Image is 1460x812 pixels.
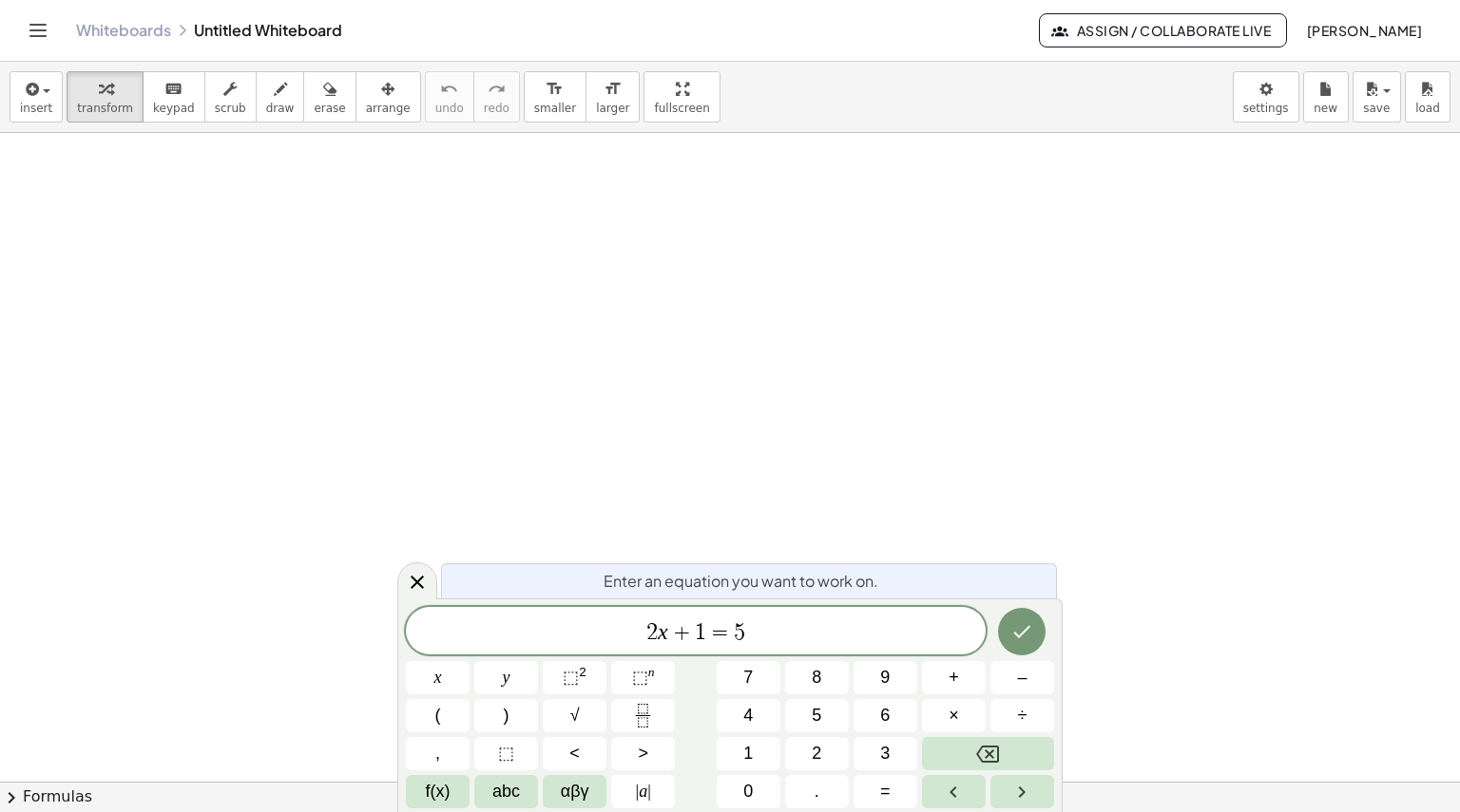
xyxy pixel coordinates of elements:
[406,737,470,770] button: ,
[604,78,622,101] i: format_size
[743,703,753,728] span: 4
[1233,71,1299,123] button: settings
[67,71,144,123] button: transform
[854,775,917,808] button: Equals
[922,699,986,732] button: Times
[1055,22,1271,39] span: Assign / Collaborate Live
[922,775,986,808] button: Left arrow
[586,71,640,123] button: format_sizelarger
[717,699,780,732] button: 4
[474,775,538,808] button: Alphabet
[815,779,819,804] span: .
[570,703,580,728] span: √
[854,737,917,770] button: 3
[646,621,658,644] span: 2
[10,71,63,123] button: insert
[492,779,520,804] span: abc
[1017,665,1027,690] span: –
[717,775,780,808] button: 0
[153,102,195,115] span: keypad
[406,699,470,732] button: (
[543,775,606,808] button: Greek alphabet
[632,668,648,687] span: ⬚
[998,608,1046,655] button: Done
[569,741,580,766] span: <
[355,71,421,123] button: arrange
[785,737,849,770] button: 2
[20,102,52,115] span: insert
[503,665,510,690] span: y
[1306,22,1422,39] span: [PERSON_NAME]
[880,703,890,728] span: 6
[488,78,506,101] i: redo
[266,102,295,115] span: draw
[484,102,509,115] span: redo
[425,71,474,123] button: undoundo
[743,741,753,766] span: 1
[366,102,411,115] span: arrange
[435,741,440,766] span: ,
[647,782,651,801] span: |
[990,775,1054,808] button: Right arrow
[922,737,1054,770] button: Backspace
[204,71,257,123] button: scrub
[596,102,629,115] span: larger
[435,703,441,728] span: (
[638,741,648,766] span: >
[303,71,355,123] button: erase
[880,665,890,690] span: 9
[1363,102,1390,115] span: save
[314,102,345,115] span: erase
[543,737,606,770] button: Less than
[1405,71,1450,123] button: load
[785,699,849,732] button: 5
[579,665,586,679] sup: 2
[23,15,53,46] button: Toggle navigation
[215,102,246,115] span: scrub
[636,782,640,801] span: |
[611,661,675,694] button: Superscript
[990,661,1054,694] button: Minus
[658,619,668,644] var: x
[654,102,709,115] span: fullscreen
[1018,703,1028,728] span: ÷
[880,741,890,766] span: 3
[695,621,706,644] span: 1
[812,665,821,690] span: 8
[164,78,182,101] i: keyboard
[543,661,606,694] button: Squared
[611,737,675,770] button: Greater than
[706,621,734,644] span: =
[1353,71,1401,123] button: save
[949,665,959,690] span: +
[524,71,586,123] button: format_sizesmaller
[534,102,576,115] span: smaller
[543,699,606,732] button: Square root
[77,102,133,115] span: transform
[611,699,675,732] button: Fraction
[604,570,878,593] span: Enter an equation you want to work on.
[990,699,1054,732] button: Divide
[611,775,675,808] button: Absolute value
[812,741,821,766] span: 2
[668,621,696,644] span: +
[743,665,753,690] span: 7
[1243,102,1289,115] span: settings
[949,703,959,728] span: ×
[504,703,509,728] span: )
[854,699,917,732] button: 6
[644,71,720,123] button: fullscreen
[717,661,780,694] button: 7
[474,699,538,732] button: )
[143,71,205,123] button: keyboardkeypad
[1314,102,1337,115] span: new
[440,78,458,101] i: undo
[880,779,891,804] span: =
[561,779,589,804] span: αβγ
[1303,71,1349,123] button: new
[474,661,538,694] button: y
[785,775,849,808] button: .
[76,21,171,40] a: Whiteboards
[563,668,579,687] span: ⬚
[1039,13,1287,47] button: Assign / Collaborate Live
